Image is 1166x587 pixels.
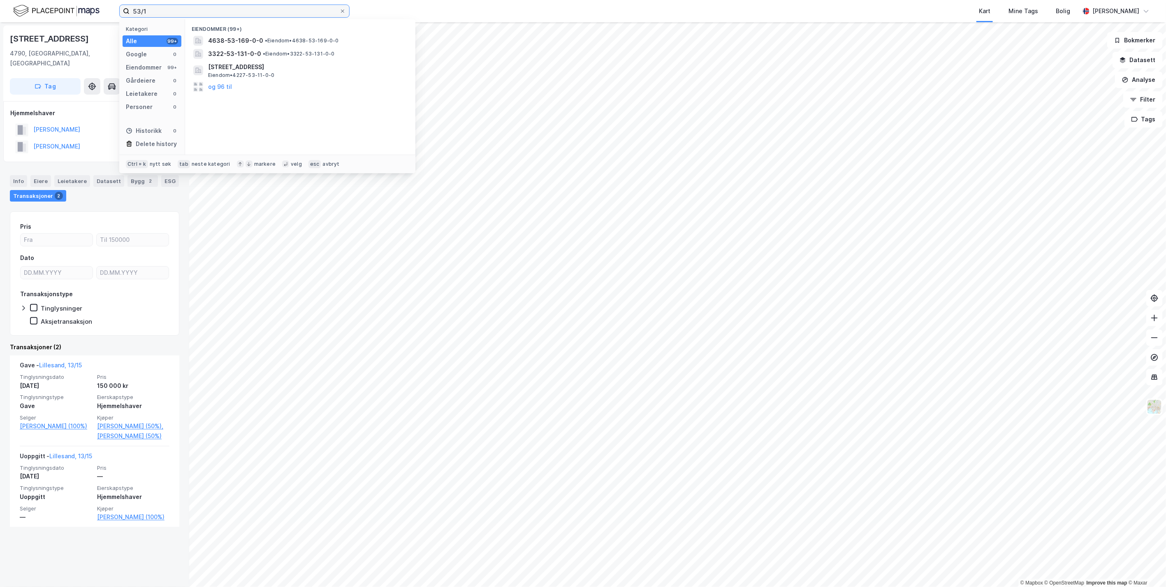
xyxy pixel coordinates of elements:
div: 0 [172,104,178,110]
div: Leietakere [126,89,158,99]
span: Selger [20,414,92,421]
a: [PERSON_NAME] (100%) [97,512,169,522]
img: Z [1147,399,1162,415]
button: Tags [1124,111,1163,128]
button: Bokmerker [1107,32,1163,49]
div: Gårdeiere [126,76,155,86]
input: DD.MM.YYYY [97,267,169,279]
div: Hjemmelshaver [97,492,169,502]
span: Tinglysningsdato [20,374,92,381]
span: Eierskapstype [97,394,169,401]
div: Gave - [20,360,82,374]
div: 0 [172,77,178,84]
span: • [263,51,265,57]
button: Tag [10,78,81,95]
span: 3322-53-131-0-0 [208,49,261,59]
a: [PERSON_NAME] (100%) [20,421,92,431]
iframe: Chat Widget [1125,548,1166,587]
input: Fra [21,234,93,246]
div: Pris [20,222,31,232]
div: Hjemmelshaver [10,108,179,118]
div: tab [178,160,190,168]
div: 0 [172,128,178,134]
div: Personer [126,102,153,112]
div: Eiendommer [126,63,162,72]
div: Eiendommer (99+) [185,19,415,34]
div: 150 000 kr [97,381,169,391]
div: Dato [20,253,34,263]
div: Bygg [127,175,158,187]
div: avbryt [322,161,339,167]
div: Alle [126,36,137,46]
div: 99+ [167,64,178,71]
div: Transaksjoner [10,190,66,202]
span: Selger [20,505,92,512]
div: 2 [55,192,63,200]
div: Transaksjonstype [20,289,73,299]
button: Analyse [1115,72,1163,88]
input: DD.MM.YYYY [21,267,93,279]
div: Mine Tags [1008,6,1038,16]
span: Tinglysningsdato [20,464,92,471]
div: Ctrl + k [126,160,148,168]
div: Gave [20,401,92,411]
span: Kjøper [97,505,169,512]
input: Søk på adresse, matrikkel, gårdeiere, leietakere eller personer [130,5,339,17]
div: Aksjetransaksjon [41,318,92,325]
span: [STREET_ADDRESS] [208,62,406,72]
div: Transaksjoner (2) [10,342,179,352]
div: Uoppgitt [20,492,92,502]
div: Kategori [126,26,181,32]
div: Kart [979,6,990,16]
div: ESG [161,175,179,187]
a: Improve this map [1087,580,1127,586]
span: Kjøper [97,414,169,421]
div: [DATE] [20,471,92,481]
a: Mapbox [1020,580,1043,586]
div: Datasett [93,175,124,187]
span: Eiendom • 4638-53-169-0-0 [265,37,339,44]
div: [PERSON_NAME] [1093,6,1140,16]
div: nytt søk [150,161,172,167]
div: Bolig [1056,6,1071,16]
img: logo.f888ab2527a4732fd821a326f86c7f29.svg [13,4,100,18]
div: velg [291,161,302,167]
div: Info [10,175,27,187]
span: Pris [97,374,169,381]
div: markere [254,161,276,167]
div: 4790, [GEOGRAPHIC_DATA], [GEOGRAPHIC_DATA] [10,49,139,68]
span: Eiendom • 4227-53-11-0-0 [208,72,274,79]
div: 2 [146,177,155,185]
div: [DATE] [20,381,92,391]
div: Leietakere [54,175,90,187]
div: Hjemmelshaver [97,401,169,411]
div: esc [308,160,321,168]
span: Eierskapstype [97,485,169,492]
div: neste kategori [192,161,230,167]
div: 0 [172,90,178,97]
div: — [20,512,92,522]
div: Historikk [126,126,162,136]
span: Pris [97,464,169,471]
div: 99+ [167,38,178,44]
span: Tinglysningstype [20,485,92,492]
span: • [265,37,267,44]
a: Lillesand, 13/15 [49,452,92,459]
a: Lillesand, 13/15 [39,362,82,369]
div: Kontrollprogram for chat [1125,548,1166,587]
div: — [97,471,169,481]
div: Delete history [136,139,177,149]
div: 0 [172,51,178,58]
div: Google [126,49,147,59]
button: Datasett [1113,52,1163,68]
button: Filter [1123,91,1163,108]
span: 4638-53-169-0-0 [208,36,263,46]
input: Til 150000 [97,234,169,246]
span: Tinglysningstype [20,394,92,401]
div: Tinglysninger [41,304,82,312]
div: [STREET_ADDRESS] [10,32,90,45]
span: Eiendom • 3322-53-131-0-0 [263,51,335,57]
div: Uoppgitt - [20,451,92,464]
a: [PERSON_NAME] (50%) [97,431,169,441]
a: OpenStreetMap [1045,580,1085,586]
